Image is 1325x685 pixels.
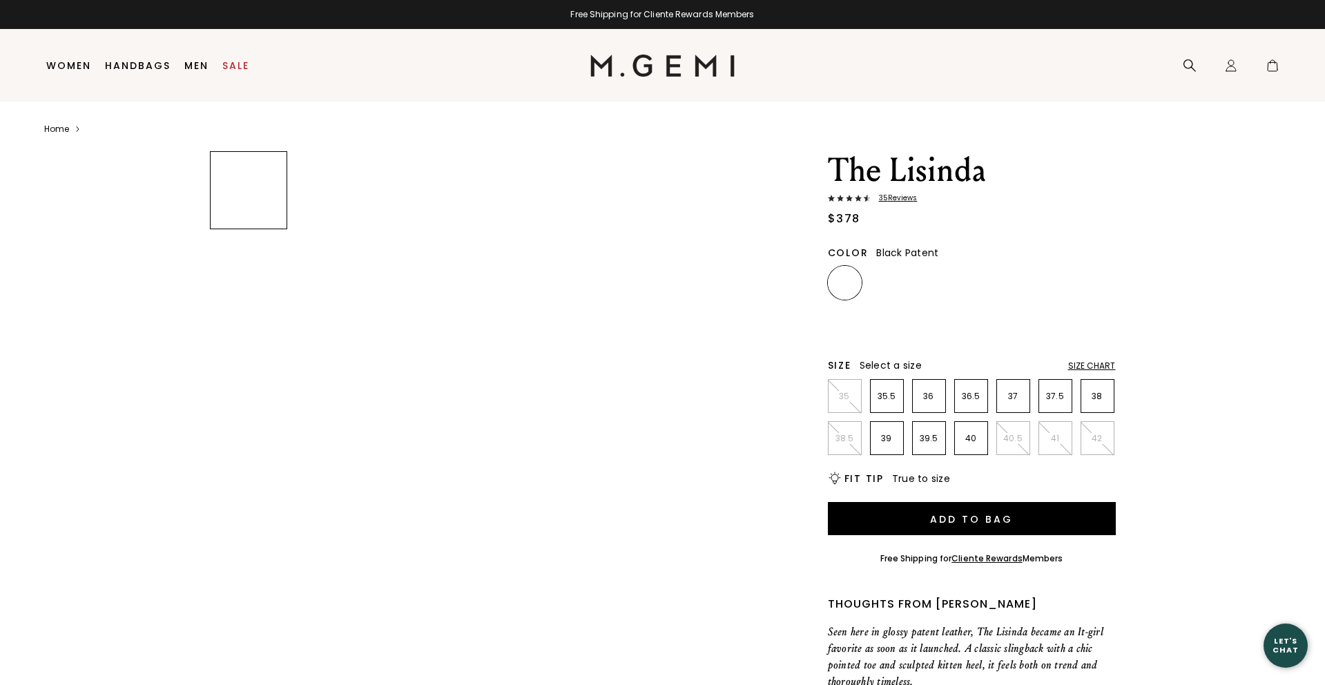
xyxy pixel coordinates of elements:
p: 35 [829,391,861,402]
div: Thoughts from [PERSON_NAME] [828,596,1116,612]
a: Home [44,124,69,135]
span: Select a size [860,358,922,372]
img: Sand Patent [1082,267,1113,298]
button: Add to Bag [828,502,1116,535]
span: True to size [892,472,950,485]
p: 36 [913,391,945,402]
p: 40.5 [997,433,1029,444]
img: Chocolate Nappa [871,309,902,340]
a: 35Reviews [828,194,1116,205]
div: Size Chart [1068,360,1116,372]
img: The Lisinda [296,151,806,662]
img: The Lisinda [211,319,287,396]
img: Navy Patent [913,309,945,340]
a: Handbags [105,60,171,71]
span: Black Patent [876,246,938,260]
img: M.Gemi [590,55,735,77]
p: 39 [871,433,903,444]
p: 42 [1081,433,1114,444]
h2: Size [828,360,851,371]
p: 39.5 [913,433,945,444]
img: Beige Nappa [913,267,945,298]
p: 38.5 [829,433,861,444]
img: The Lisinda [211,235,287,312]
p: 35.5 [871,391,903,402]
p: 36.5 [955,391,987,402]
a: Women [46,60,91,71]
div: Let's Chat [1264,637,1308,654]
div: Free Shipping for Members [880,553,1063,564]
img: Silver [998,267,1029,298]
img: Gunmetal Nappa [829,309,860,340]
a: Men [184,60,209,71]
p: 38 [1081,391,1114,402]
p: 37 [997,391,1029,402]
span: 35 Review s [871,194,918,202]
h2: Color [828,247,869,258]
a: Cliente Rewards [951,552,1023,564]
img: Ruby Red Patent [871,267,902,298]
div: $378 [828,211,860,227]
a: Sale [222,60,249,71]
img: The Lisinda [211,402,287,479]
img: The Lisinda [211,485,287,562]
img: The Lisinda [211,569,287,646]
h1: The Lisinda [828,151,1116,190]
h2: Fit Tip [844,473,884,484]
img: Leopard Print [1040,267,1071,298]
img: Black Nappa [956,267,987,298]
p: 37.5 [1039,391,1072,402]
p: 40 [955,433,987,444]
img: Black Patent [829,267,860,298]
p: 41 [1039,433,1072,444]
